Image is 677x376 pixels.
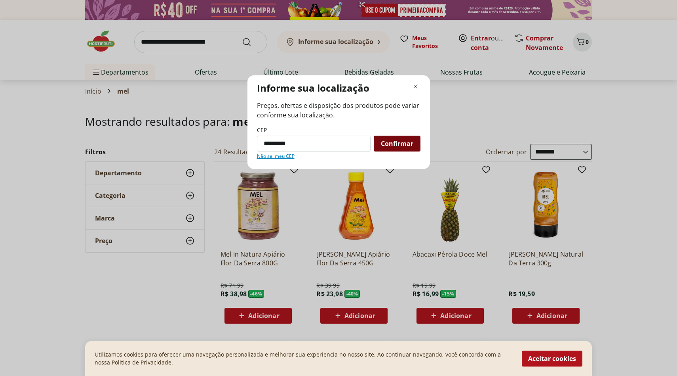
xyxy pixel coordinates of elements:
div: Modal de regionalização [247,75,430,169]
p: Informe sua localização [257,82,369,94]
a: Não sei meu CEP [257,153,295,159]
p: Utilizamos cookies para oferecer uma navegação personalizada e melhorar sua experiencia no nosso ... [95,351,512,366]
span: Preços, ofertas e disposição dos produtos pode variar conforme sua localização. [257,101,420,120]
button: Aceitar cookies [522,351,582,366]
button: Fechar modal de regionalização [411,82,420,91]
button: Confirmar [374,136,420,152]
label: CEP [257,126,267,134]
span: Confirmar [381,140,413,147]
